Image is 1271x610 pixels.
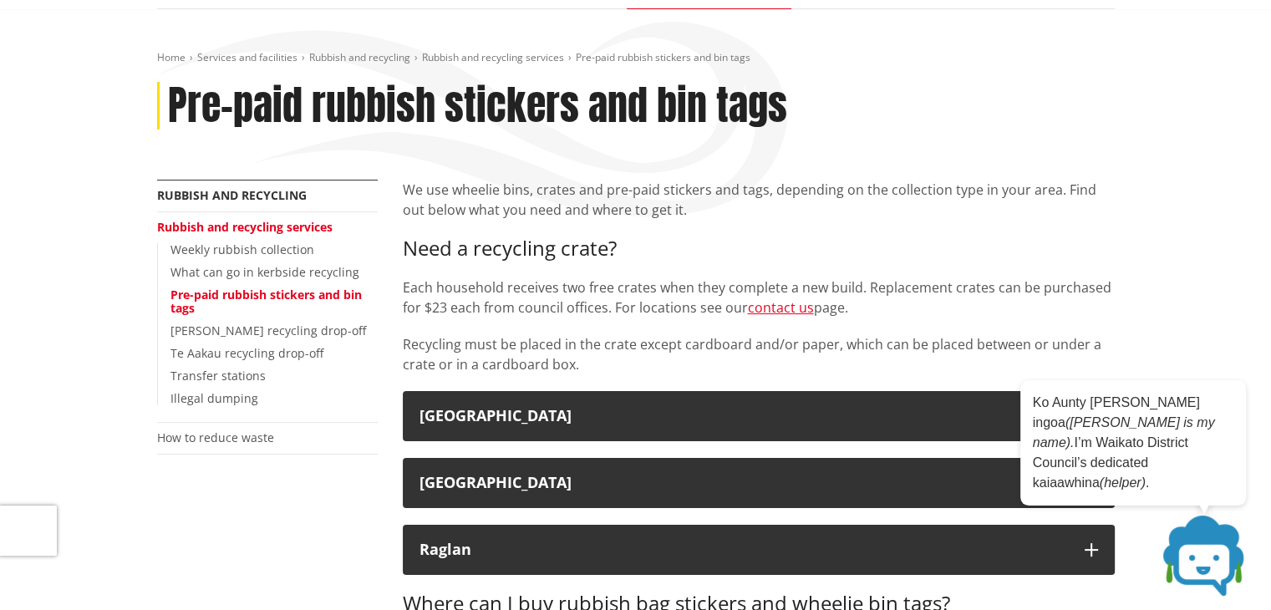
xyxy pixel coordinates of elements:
[1100,475,1146,490] em: (helper)
[422,50,564,64] a: Rubbish and recycling services
[170,241,314,257] a: Weekly rubbish collection
[748,298,814,317] a: contact us
[419,541,1068,558] div: Raglan
[157,187,307,203] a: Rubbish and recycling
[403,458,1115,508] button: [GEOGRAPHIC_DATA]
[309,50,410,64] a: Rubbish and recycling
[1033,415,1215,450] em: ([PERSON_NAME] is my name).
[403,334,1115,374] p: Recycling must be placed in the crate except cardboard and/or paper, which can be placed between ...
[170,368,266,384] a: Transfer stations
[157,219,333,235] a: Rubbish and recycling services
[157,50,186,64] a: Home
[576,50,750,64] span: Pre-paid rubbish stickers and bin tags
[170,345,323,361] a: Te Aakau recycling drop-off
[170,287,362,317] a: Pre-paid rubbish stickers and bin tags
[170,390,258,406] a: Illegal dumping
[197,50,297,64] a: Services and facilities
[1033,393,1233,493] p: Ko Aunty [PERSON_NAME] ingoa I’m Waikato District Council’s dedicated kaiaawhina .
[157,51,1115,65] nav: breadcrumb
[170,264,359,280] a: What can go in kerbside recycling
[157,430,274,445] a: How to reduce waste
[403,236,1115,261] h3: Need a recycling crate?
[403,391,1115,441] button: [GEOGRAPHIC_DATA]
[403,525,1115,575] button: Raglan
[419,475,1068,491] div: [GEOGRAPHIC_DATA]
[403,277,1115,318] p: Each household receives two free crates when they complete a new build. Replacement crates can be...
[419,408,1068,424] div: [GEOGRAPHIC_DATA]
[403,180,1115,220] p: We use wheelie bins, crates and pre-paid stickers and tags, depending on the collection type in y...
[170,323,366,338] a: [PERSON_NAME] recycling drop-off
[168,82,787,130] h1: Pre-paid rubbish stickers and bin tags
